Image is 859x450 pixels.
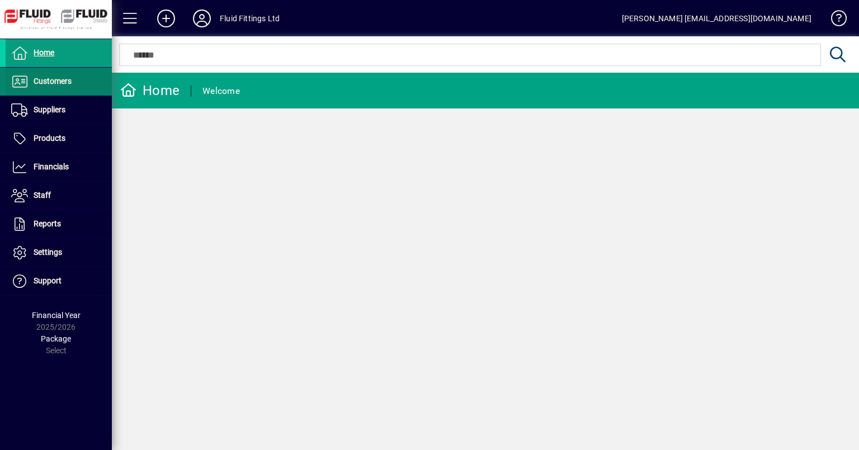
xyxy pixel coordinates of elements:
[220,10,280,27] div: Fluid Fittings Ltd
[34,48,54,57] span: Home
[6,68,112,96] a: Customers
[6,153,112,181] a: Financials
[184,8,220,29] button: Profile
[34,276,62,285] span: Support
[6,210,112,238] a: Reports
[6,267,112,295] a: Support
[34,248,62,257] span: Settings
[32,311,81,320] span: Financial Year
[148,8,184,29] button: Add
[41,334,71,343] span: Package
[823,2,845,39] a: Knowledge Base
[120,82,180,100] div: Home
[622,10,811,27] div: [PERSON_NAME] [EMAIL_ADDRESS][DOMAIN_NAME]
[6,125,112,153] a: Products
[6,239,112,267] a: Settings
[34,134,65,143] span: Products
[6,182,112,210] a: Staff
[6,96,112,124] a: Suppliers
[34,191,51,200] span: Staff
[34,219,61,228] span: Reports
[34,162,69,171] span: Financials
[34,77,72,86] span: Customers
[34,105,65,114] span: Suppliers
[202,82,240,100] div: Welcome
